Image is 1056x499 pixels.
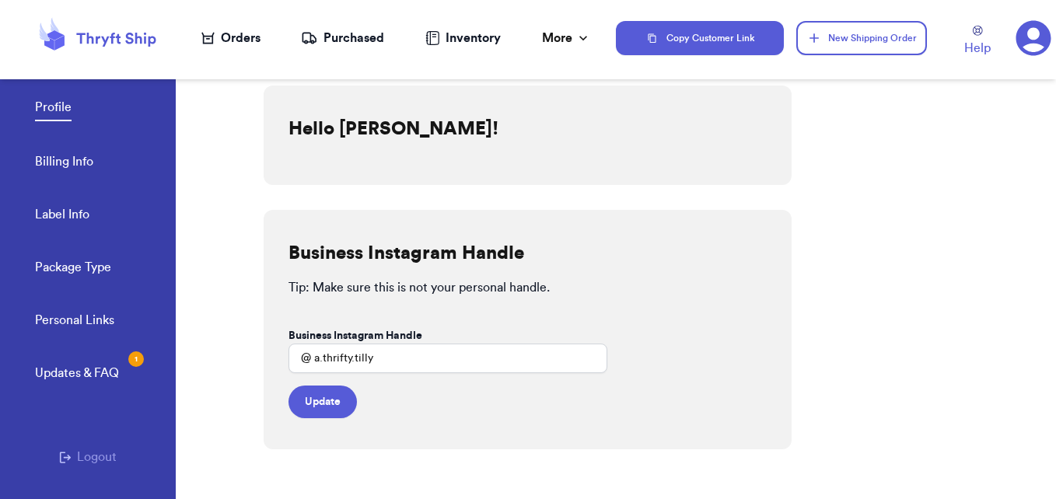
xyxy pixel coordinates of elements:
[616,21,784,55] button: Copy Customer Link
[288,241,524,266] h2: Business Instagram Handle
[425,29,501,47] a: Inventory
[288,328,422,344] label: Business Instagram Handle
[964,39,991,58] span: Help
[288,278,767,297] p: Tip: Make sure this is not your personal handle.
[288,344,311,373] div: @
[542,29,591,47] div: More
[59,448,117,466] button: Logout
[796,21,927,55] button: New Shipping Order
[35,311,114,333] a: Personal Links
[201,29,261,47] a: Orders
[1016,20,1051,56] a: 1
[35,98,72,121] a: Profile
[288,117,498,141] h2: Hello [PERSON_NAME]!
[35,364,119,386] a: Updates & FAQ1
[35,258,111,280] a: Package Type
[128,351,144,367] div: 1
[288,386,357,418] button: Update
[35,152,93,174] a: Billing Info
[35,364,119,382] div: Updates & FAQ
[301,29,384,47] a: Purchased
[35,205,89,227] a: Label Info
[964,26,991,58] a: Help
